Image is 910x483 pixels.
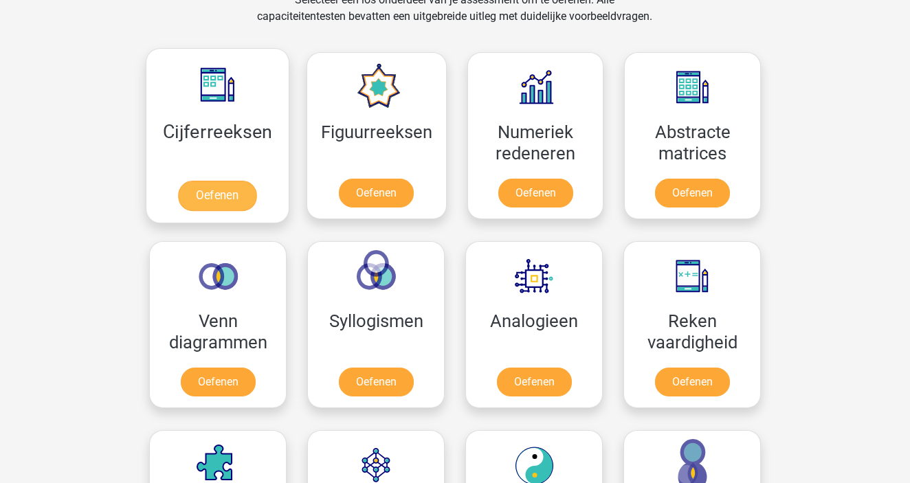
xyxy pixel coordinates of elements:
a: Oefenen [181,368,256,396]
a: Oefenen [655,179,730,207]
a: Oefenen [655,368,730,396]
a: Oefenen [178,181,256,211]
a: Oefenen [339,368,414,396]
a: Oefenen [498,179,573,207]
a: Oefenen [339,179,414,207]
a: Oefenen [497,368,572,396]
